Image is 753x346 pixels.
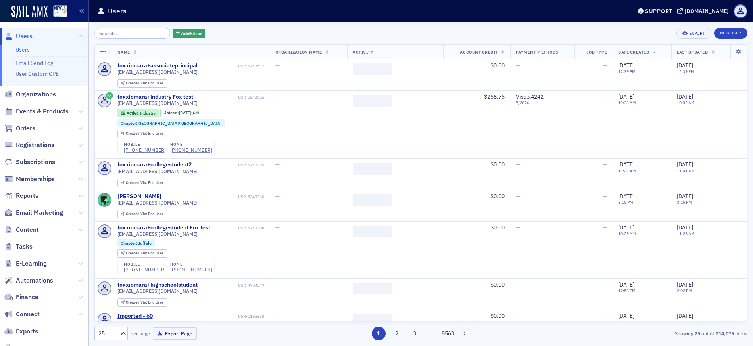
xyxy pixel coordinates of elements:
span: ‌ [353,163,392,175]
time: 11:41 AM [677,168,695,174]
a: [PHONE_NUMBER] [124,267,166,273]
time: 10:32 AM [677,100,695,105]
span: Chapter : [121,120,137,126]
span: Created Via : [126,250,148,256]
span: [DATE] [618,93,634,100]
a: [PERSON_NAME] [117,193,161,200]
span: [EMAIL_ADDRESS][DOMAIN_NAME] [117,168,198,174]
span: Payment Methods [516,49,558,55]
span: Exports [16,327,38,336]
div: USR-5248516 [194,95,264,100]
button: [DOMAIN_NAME] [677,8,732,14]
a: Automations [4,276,53,285]
span: — [275,224,280,231]
span: Job Type [586,49,607,55]
span: — [516,281,520,288]
button: 2 [390,327,403,340]
a: E-Learning [4,259,47,268]
span: — [603,93,607,100]
a: Users [4,32,33,41]
span: [DATE] [618,193,634,200]
span: Add Filter [181,30,202,37]
div: mobile [124,262,166,267]
button: 1 [372,327,386,340]
span: — [516,224,520,231]
div: End User [126,212,163,216]
div: mobile [124,142,166,147]
a: Active Industry [121,110,155,115]
a: Reports [4,191,38,200]
span: $0.00 [490,281,505,288]
div: 25 [98,329,116,338]
span: [DATE] [677,224,693,231]
span: ‌ [353,226,392,237]
div: USR-4703549 [199,283,264,288]
div: End User [126,181,163,185]
a: Orders [4,124,35,133]
span: — [603,62,607,69]
a: Exports [4,327,38,336]
span: — [275,312,280,319]
span: Chapter : [121,240,137,246]
span: Visa : x4242 [516,93,544,100]
div: foxxiomara+collegestudent2 [117,161,192,168]
div: [PHONE_NUMBER] [170,267,212,273]
span: [DATE] [677,312,693,319]
span: ‌ [353,314,392,326]
span: ‌ [353,95,392,107]
a: [PHONE_NUMBER] [124,147,166,153]
a: Content [4,226,39,234]
time: 12:39 PM [677,69,694,74]
span: Subscriptions [16,158,55,166]
span: Joined : [164,110,179,115]
time: 8:08 PM [677,319,692,325]
span: Created Via : [126,211,148,216]
img: SailAMX [11,6,48,18]
button: Export [676,28,711,39]
span: [EMAIL_ADDRESS][DOMAIN_NAME] [117,200,198,206]
span: 7 / 2026 [516,100,569,105]
span: $0.00 [490,193,505,200]
div: End User [126,81,163,86]
span: — [516,312,520,319]
time: 12:39 PM [618,69,636,74]
span: [EMAIL_ADDRESS][DOMAIN_NAME] [117,100,198,106]
span: Connect [16,310,40,319]
span: — [603,161,607,168]
span: Created Via : [126,180,148,185]
span: [DATE] [677,161,693,168]
span: Created Via : [126,300,148,305]
span: Memberships [16,175,55,184]
div: Export [689,31,705,36]
span: Tasks [16,242,33,251]
a: Chapter:[GEOGRAPHIC_DATA]/[GEOGRAPHIC_DATA] [121,121,221,126]
span: — [603,312,607,319]
button: AddFilter [173,29,206,38]
span: [EMAIL_ADDRESS][DOMAIN_NAME] [117,231,198,237]
time: 10:29 AM [618,231,636,236]
a: Tasks [4,242,33,251]
span: — [275,62,280,69]
span: [DATE] [618,161,634,168]
span: ‌ [353,194,392,206]
span: Reports [16,191,38,200]
span: — [603,224,607,231]
time: 9:24 PM [618,319,633,325]
a: Email Marketing [4,208,63,217]
span: ‌ [353,283,392,294]
div: foxxiomara+industry Fox test [117,94,193,101]
a: View Homepage [48,5,67,19]
span: — [603,193,607,200]
span: Last Updated [677,49,708,55]
div: Active: Active: Industry [117,109,159,117]
span: Finance [16,293,38,302]
span: [DATE] [677,62,693,69]
time: 3:15 PM [677,199,692,205]
span: Industry [140,110,156,116]
span: $0.00 [490,312,505,319]
span: — [275,93,280,100]
a: Users [15,46,30,53]
h1: Users [108,6,127,16]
